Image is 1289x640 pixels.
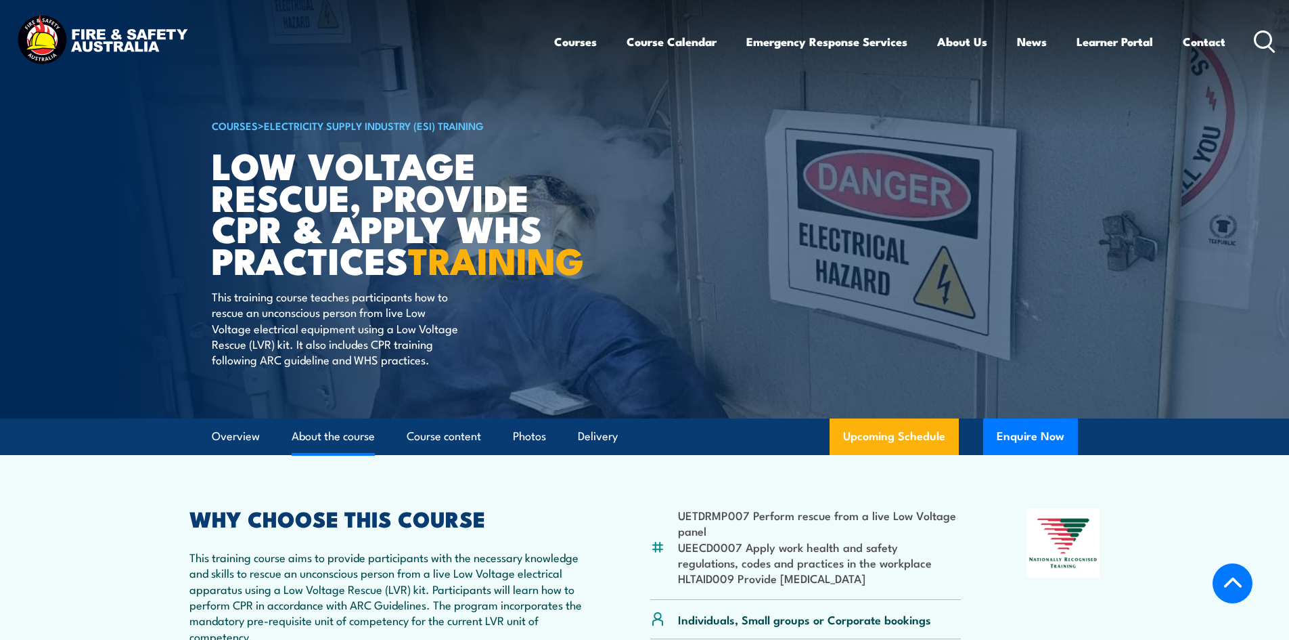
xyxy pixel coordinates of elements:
a: Course Calendar [627,24,717,60]
strong: TRAINING [408,231,584,287]
a: About the course [292,419,375,454]
a: Electricity Supply Industry (ESI) Training [264,118,484,133]
li: HLTAID009 Provide [MEDICAL_DATA] [678,570,962,586]
a: Upcoming Schedule [830,419,959,455]
p: This training course teaches participants how to rescue an unconscious person from live Low Volta... [212,289,459,368]
p: Individuals, Small groups or Corporate bookings [678,612,931,627]
h2: WHY CHOOSE THIS COURSE [189,509,585,528]
a: Photos [513,419,546,454]
li: UEECD0007 Apply work health and safety regulations, codes and practices in the workplace [678,539,962,571]
img: Nationally Recognised Training logo. [1027,509,1100,578]
a: Learner Portal [1077,24,1153,60]
a: Emergency Response Services [746,24,907,60]
a: Course content [407,419,481,454]
a: News [1017,24,1047,60]
h1: Low Voltage Rescue, Provide CPR & Apply WHS Practices [212,149,546,276]
a: Contact [1183,24,1225,60]
a: COURSES [212,118,258,133]
h6: > [212,117,546,133]
a: Overview [212,419,260,454]
a: Delivery [578,419,618,454]
button: Enquire Now [983,419,1078,455]
a: About Us [937,24,987,60]
li: UETDRMP007 Perform rescue from a live Low Voltage panel [678,507,962,539]
a: Courses [554,24,597,60]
